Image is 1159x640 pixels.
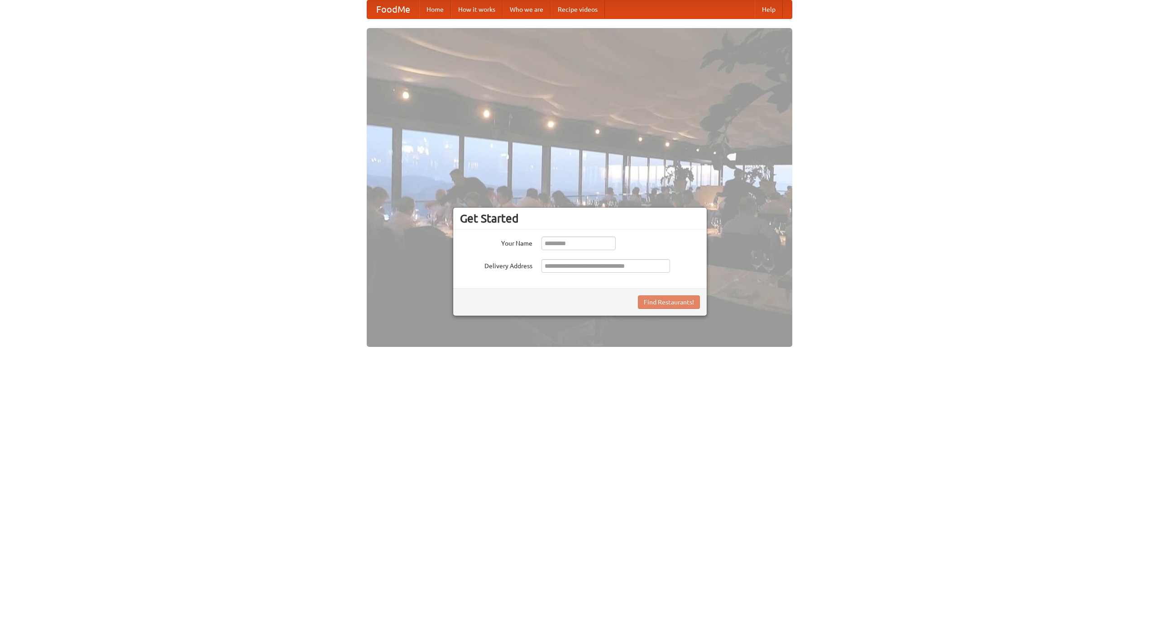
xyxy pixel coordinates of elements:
label: Your Name [460,237,532,248]
a: Recipe videos [551,0,605,19]
a: Help [755,0,783,19]
a: FoodMe [367,0,419,19]
label: Delivery Address [460,259,532,270]
h3: Get Started [460,212,700,225]
a: Who we are [503,0,551,19]
a: How it works [451,0,503,19]
button: Find Restaurants! [638,295,700,309]
a: Home [419,0,451,19]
